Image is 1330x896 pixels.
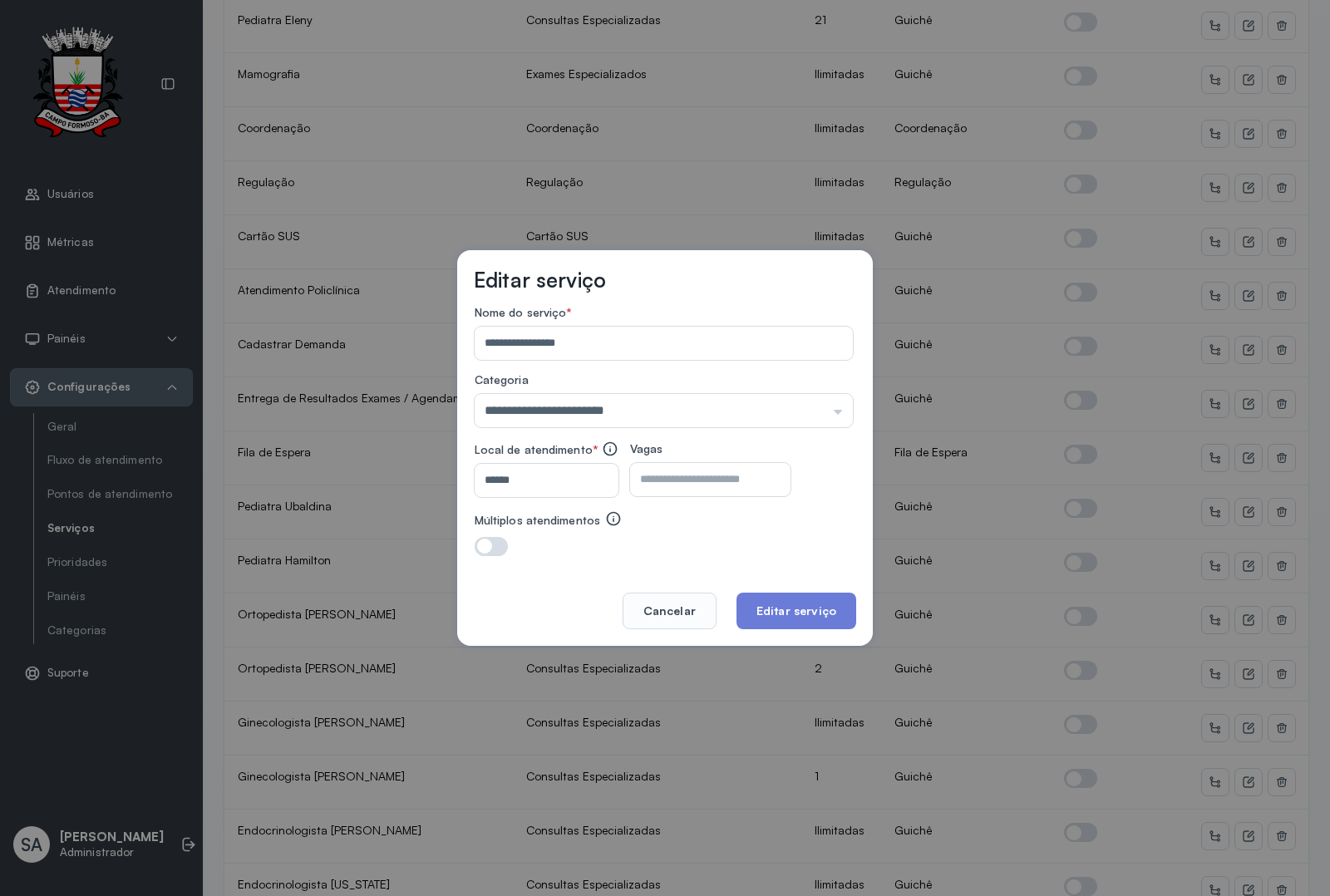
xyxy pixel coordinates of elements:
[475,305,567,319] span: Nome do serviço
[474,267,606,293] h3: Editar serviço
[475,442,593,456] span: Local de atendimento
[475,514,600,528] label: Múltiplos atendimentos
[623,593,717,629] button: Cancelar
[475,372,529,386] span: Categoria
[736,593,856,629] button: Editar serviço
[630,441,663,455] span: Vagas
